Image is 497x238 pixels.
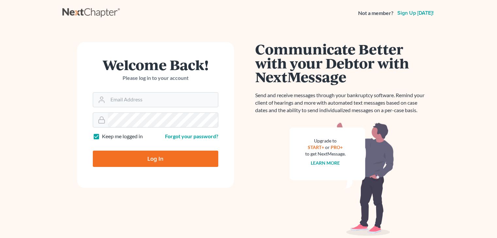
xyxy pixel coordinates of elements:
img: nextmessage_bg-59042aed3d76b12b5cd301f8e5b87938c9018125f34e5fa2b7a6b67550977c72.svg [290,122,394,236]
input: Log In [93,151,218,167]
div: Upgrade to [305,138,346,144]
span: or [325,144,330,150]
h1: Communicate Better with your Debtor with NextMessage [255,42,428,84]
h1: Welcome Back! [93,58,218,72]
input: Email Address [108,93,218,107]
a: Learn more [311,160,340,166]
p: Send and receive messages through your bankruptcy software. Remind your client of hearings and mo... [255,92,428,114]
a: Sign up [DATE]! [396,10,435,16]
a: PRO+ [331,144,343,150]
a: Forgot your password? [165,133,218,139]
label: Keep me logged in [102,133,143,140]
strong: Not a member? [358,9,393,17]
div: to get NextMessage. [305,151,346,157]
p: Please log in to your account [93,74,218,82]
a: START+ [308,144,324,150]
